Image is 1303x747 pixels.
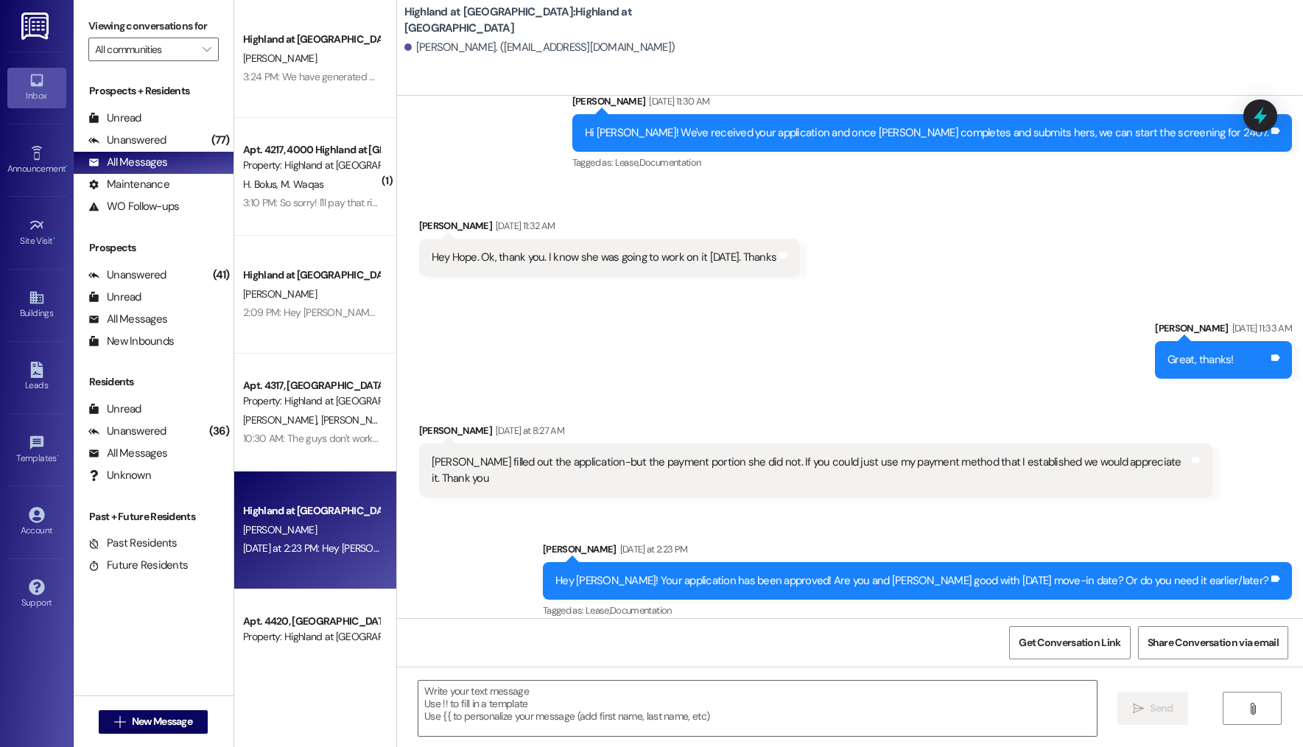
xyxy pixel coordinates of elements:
[572,152,1292,173] div: Tagged as:
[88,290,141,305] div: Unread
[1167,352,1234,368] div: Great, thanks!
[419,218,801,239] div: [PERSON_NAME]
[21,13,52,40] img: ResiDesk Logo
[586,604,610,617] span: Lease ,
[88,536,178,551] div: Past Residents
[243,393,379,409] div: Property: Highland at [GEOGRAPHIC_DATA]
[543,541,1292,562] div: [PERSON_NAME]
[243,432,1200,445] div: 10:30 AM: The guys don't work on the weekends, and they usually leave during the day around 4:30i...
[645,94,709,109] div: [DATE] 11:30 AM
[74,240,233,256] div: Prospects
[543,600,1292,621] div: Tagged as:
[74,509,233,525] div: Past + Future Residents
[404,4,699,36] b: Highland at [GEOGRAPHIC_DATA]: Highland at [GEOGRAPHIC_DATA]
[243,614,379,629] div: Apt. 4420, [GEOGRAPHIC_DATA] at [GEOGRAPHIC_DATA]
[492,218,555,234] div: [DATE] 11:32 AM
[243,541,980,555] div: [DATE] at 2:23 PM: Hey [PERSON_NAME]! Your application has been approved! Are you and [PERSON_NAM...
[492,423,564,438] div: [DATE] at 8:27 AM
[74,374,233,390] div: Residents
[243,178,281,191] span: H. Bolus
[1138,626,1288,659] button: Share Conversation via email
[88,111,141,126] div: Unread
[88,199,179,214] div: WO Follow-ups
[7,502,66,542] a: Account
[88,267,166,283] div: Unanswered
[243,267,379,283] div: Highland at [GEOGRAPHIC_DATA]
[419,423,1212,443] div: [PERSON_NAME]
[74,83,233,99] div: Prospects + Residents
[203,43,211,55] i: 
[206,420,233,443] div: (36)
[57,451,59,461] span: •
[53,234,55,244] span: •
[132,714,192,729] span: New Message
[66,161,68,172] span: •
[555,573,1268,589] div: Hey [PERSON_NAME]! Your application has been approved! Are you and [PERSON_NAME] good with [DATE]...
[243,629,379,645] div: Property: Highland at [GEOGRAPHIC_DATA]
[1150,701,1173,716] span: Send
[1229,320,1292,336] div: [DATE] 11:33 AM
[88,133,166,148] div: Unanswered
[281,178,323,191] span: M. Waqas
[243,196,407,209] div: 3:10 PM: So sorry! I'll pay that right now
[243,158,379,173] div: Property: Highland at [GEOGRAPHIC_DATA]
[615,156,639,169] span: Lease ,
[617,541,688,557] div: [DATE] at 2:23 PM
[88,312,167,327] div: All Messages
[209,264,233,287] div: (41)
[1148,635,1279,650] span: Share Conversation via email
[95,38,195,61] input: All communities
[243,503,379,519] div: Highland at [GEOGRAPHIC_DATA]
[243,52,317,65] span: [PERSON_NAME]
[1155,320,1292,341] div: [PERSON_NAME]
[1009,626,1130,659] button: Get Conversation Link
[243,287,317,301] span: [PERSON_NAME]
[1117,692,1189,725] button: Send
[88,401,141,417] div: Unread
[243,70,414,83] div: 3:24 PM: We have generated your lease.
[1019,635,1120,650] span: Get Conversation Link
[88,15,219,38] label: Viewing conversations for
[572,94,1292,114] div: [PERSON_NAME]
[88,446,167,461] div: All Messages
[404,40,675,55] div: [PERSON_NAME]. ([EMAIL_ADDRESS][DOMAIN_NAME])
[7,357,66,397] a: Leads
[88,468,151,483] div: Unknown
[1133,703,1144,715] i: 
[432,250,777,265] div: Hey Hope. Ok, thank you. I know she was going to work on it [DATE]. Thanks
[88,334,174,349] div: New Inbounds
[88,177,169,192] div: Maintenance
[243,523,317,536] span: [PERSON_NAME]
[243,32,379,47] div: Highland at [GEOGRAPHIC_DATA]
[7,430,66,470] a: Templates •
[7,575,66,614] a: Support
[1247,703,1258,715] i: 
[243,413,321,427] span: [PERSON_NAME]
[88,424,166,439] div: Unanswered
[7,213,66,253] a: Site Visit •
[208,129,233,152] div: (77)
[7,68,66,108] a: Inbox
[432,455,1189,486] div: [PERSON_NAME] filled out the application-but the payment portion she did not. If you could just u...
[639,156,701,169] span: Documentation
[99,710,208,734] button: New Message
[88,558,188,573] div: Future Residents
[114,716,125,728] i: 
[585,125,1268,141] div: Hi [PERSON_NAME]! We've received your application and once [PERSON_NAME] completes and submits he...
[320,413,394,427] span: [PERSON_NAME]
[243,142,379,158] div: Apt. 4217, 4000 Highland at [GEOGRAPHIC_DATA]
[7,285,66,325] a: Buildings
[88,155,167,170] div: All Messages
[243,378,379,393] div: Apt. 4317, [GEOGRAPHIC_DATA] at [GEOGRAPHIC_DATA]
[610,604,672,617] span: Documentation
